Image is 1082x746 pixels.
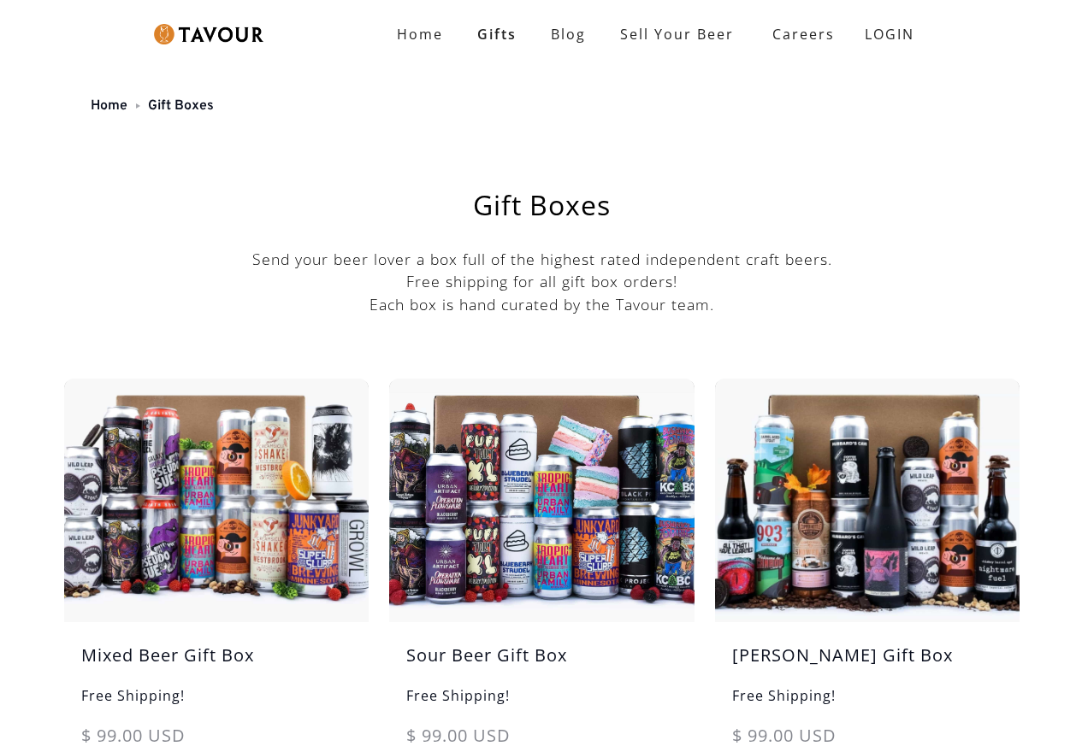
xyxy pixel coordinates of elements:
[603,17,751,51] a: Sell Your Beer
[389,643,694,685] h5: Sour Beer Gift Box
[64,685,369,723] h6: Free Shipping!
[534,17,603,51] a: Blog
[460,17,534,51] a: Gifts
[64,643,369,685] h5: Mixed Beer Gift Box
[380,17,460,51] a: Home
[64,248,1020,315] p: Send your beer lover a box full of the highest rated independent craft beers. Free shipping for a...
[715,685,1020,723] h6: Free Shipping!
[397,25,443,44] strong: Home
[772,17,835,51] strong: Careers
[107,191,977,219] h1: Gift Boxes
[389,685,694,723] h6: Free Shipping!
[751,10,848,58] a: Careers
[148,97,214,115] a: Gift Boxes
[848,17,931,51] a: LOGIN
[91,97,127,115] a: Home
[715,643,1020,685] h5: [PERSON_NAME] Gift Box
